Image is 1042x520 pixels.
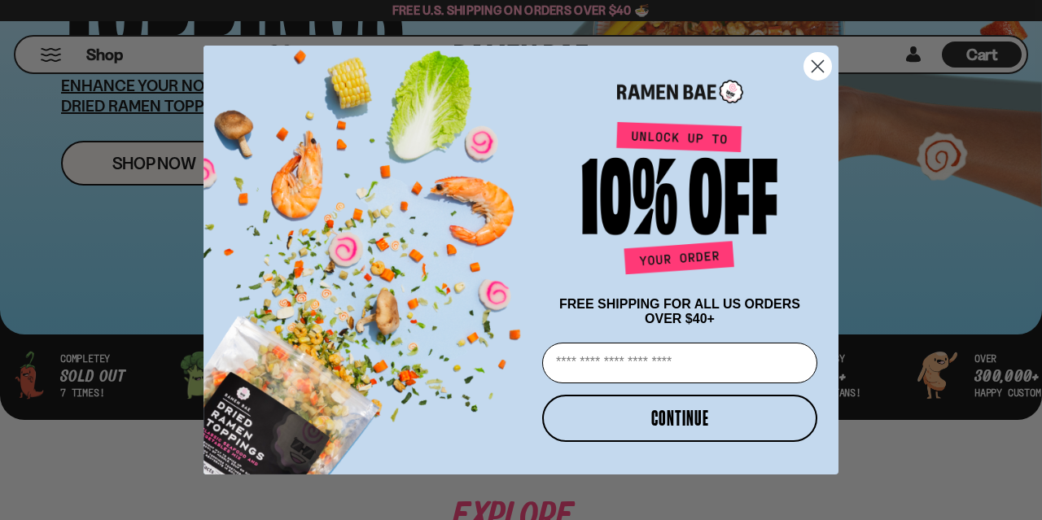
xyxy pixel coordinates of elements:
img: Ramen Bae Logo [617,78,743,105]
span: FREE SHIPPING FOR ALL US ORDERS OVER $40+ [559,297,800,326]
button: CONTINUE [542,395,817,442]
img: Unlock up to 10% off [578,121,781,281]
button: Close dialog [803,52,832,81]
img: ce7035ce-2e49-461c-ae4b-8ade7372f32c.png [204,32,536,474]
